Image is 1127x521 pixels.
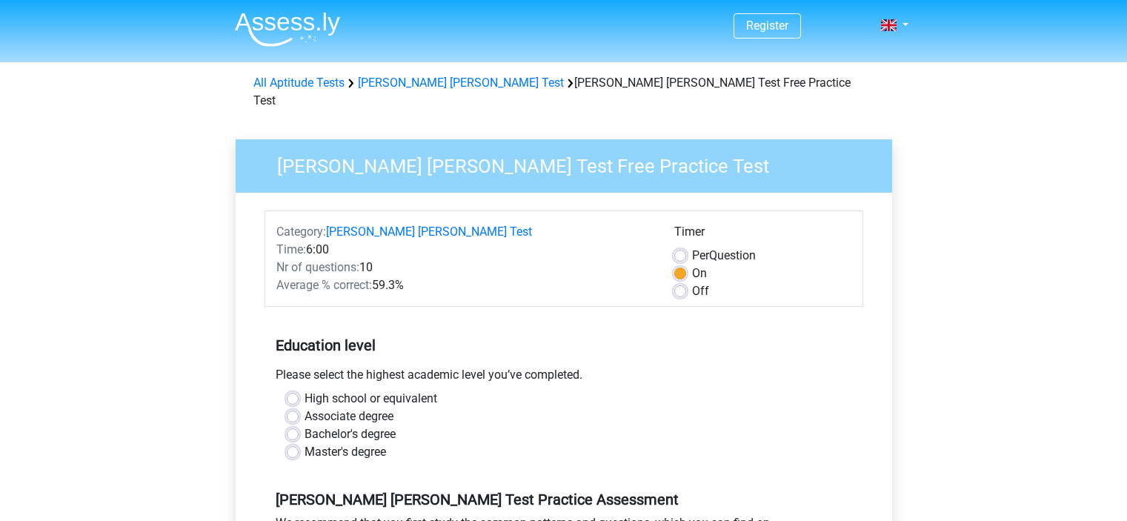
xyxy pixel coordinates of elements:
label: Question [692,247,756,265]
img: Assessly [235,12,340,47]
label: Associate degree [305,408,393,425]
a: Register [746,19,788,33]
span: Time: [276,242,306,256]
a: [PERSON_NAME] [PERSON_NAME] Test [358,76,564,90]
div: 10 [265,259,663,276]
label: High school or equivalent [305,390,437,408]
h5: [PERSON_NAME] [PERSON_NAME] Test Practice Assessment [276,491,852,508]
a: [PERSON_NAME] [PERSON_NAME] Test [326,225,532,239]
label: Bachelor's degree [305,425,396,443]
div: 59.3% [265,276,663,294]
label: On [692,265,707,282]
span: Nr of questions: [276,260,359,274]
span: Category: [276,225,326,239]
label: Off [692,282,709,300]
label: Master's degree [305,443,386,461]
div: 6:00 [265,241,663,259]
span: Per [692,248,709,262]
h5: Education level [276,331,852,360]
div: Please select the highest academic level you’ve completed. [265,366,863,390]
h3: [PERSON_NAME] [PERSON_NAME] Test Free Practice Test [259,149,881,178]
span: Average % correct: [276,278,372,292]
div: [PERSON_NAME] [PERSON_NAME] Test Free Practice Test [247,74,880,110]
div: Timer [674,223,851,247]
a: All Aptitude Tests [253,76,345,90]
